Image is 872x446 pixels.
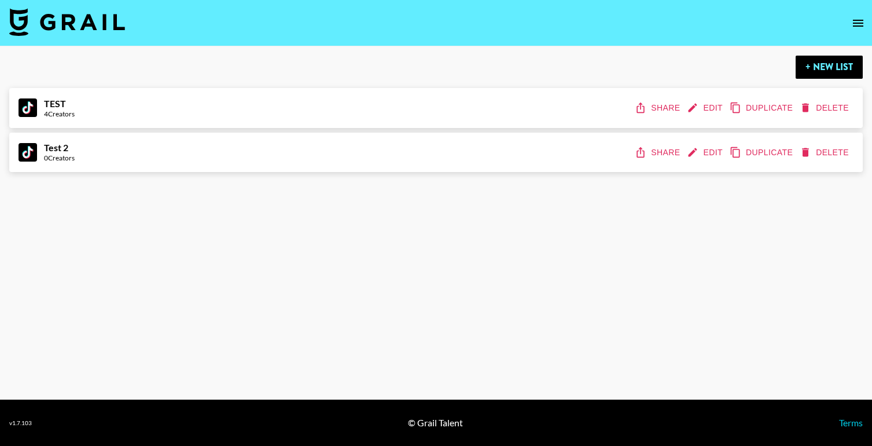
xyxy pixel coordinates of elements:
[19,98,37,117] img: TikTok
[797,97,853,119] button: delete
[44,98,66,109] strong: TEST
[19,143,37,162] img: TikTok
[727,97,797,119] button: duplicate
[839,417,863,428] a: Terms
[44,153,75,162] div: 0 Creators
[797,142,853,163] button: delete
[847,12,870,35] button: open drawer
[727,142,797,163] button: duplicate
[44,142,68,153] strong: Test 2
[632,97,685,119] button: share
[408,417,463,429] div: © Grail Talent
[796,56,863,79] button: + New List
[44,109,75,118] div: 4 Creators
[632,142,685,163] button: share
[9,419,32,427] div: v 1.7.103
[9,8,125,36] img: Grail Talent
[685,142,727,163] button: edit
[685,97,727,119] button: edit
